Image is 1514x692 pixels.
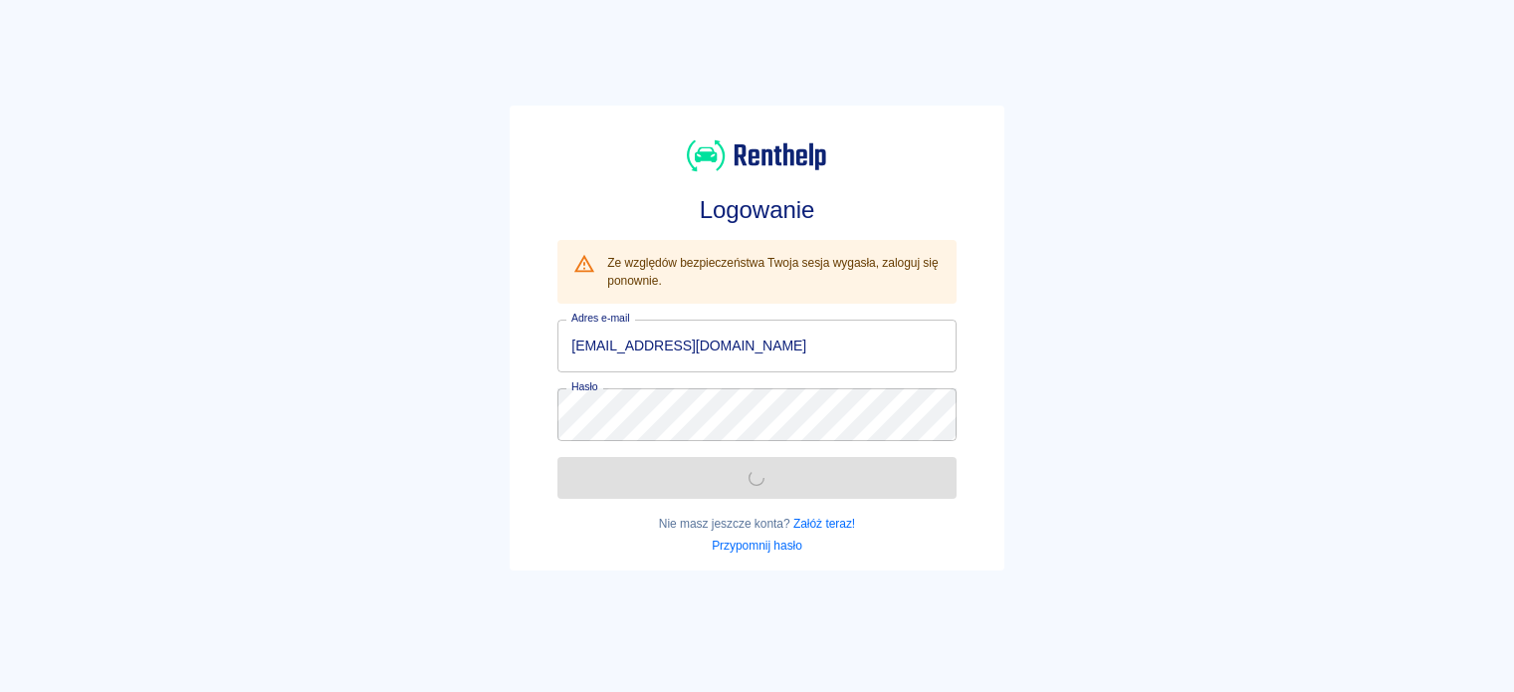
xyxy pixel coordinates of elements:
[557,196,956,224] h3: Logowanie
[687,137,826,174] img: Renthelp logo
[557,515,956,533] p: Nie masz jeszcze konta?
[793,517,855,531] a: Załóż teraz!
[571,379,598,394] label: Hasło
[607,246,940,298] div: Ze względów bezpieczeństwa Twoja sesja wygasła, zaloguj się ponownie.
[712,539,802,553] a: Przypomnij hasło
[571,311,629,326] label: Adres e-mail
